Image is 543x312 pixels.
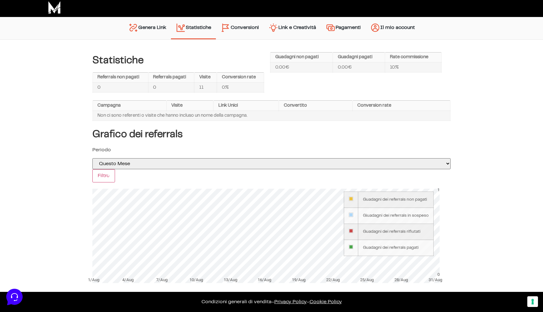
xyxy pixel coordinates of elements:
[268,23,278,33] img: creativity.svg
[10,78,49,83] span: Trova una risposta
[194,82,217,92] td: 11
[44,202,82,216] button: Messaggi
[148,82,195,92] td: 0
[249,277,280,283] div: 16/Aug
[128,23,138,33] img: generate-link.svg
[180,277,212,283] div: 10/Aug
[78,277,109,283] div: 1/Aug
[217,73,264,83] th: Conversion rate
[351,277,382,283] div: 25/Aug
[93,73,148,83] th: Referrals non pagati
[92,158,451,169] select: selected='selected'
[333,53,385,63] th: Guadagni pagati
[20,35,33,48] img: dark
[93,111,450,121] td: Non ci sono referenti o visite che hanno incluso un nome della campagna.
[30,35,43,48] img: dark
[274,299,307,304] a: Privacy Policy
[370,23,380,33] img: account.svg
[270,62,333,72] td: 0.00€
[92,55,264,66] h4: Statistiche
[176,23,186,33] img: stats.svg
[67,78,116,83] a: Apri Centro Assistenza
[385,277,417,283] div: 28/Aug
[123,17,420,39] nav: Menu principale
[82,202,121,216] button: Aiuto
[92,169,115,182] input: Filtro
[365,20,420,36] a: Il mio account
[317,277,348,283] div: 22/Aug
[353,101,450,111] th: Conversion rate
[10,25,53,30] span: Le tue conversazioni
[358,208,433,224] td: Giuadagni dei referrals in sospeso
[385,53,442,63] th: Rate commissione
[5,202,44,216] button: Home
[19,211,30,216] p: Home
[10,53,116,65] button: Inizia una conversazione
[93,101,167,111] th: Campagna
[112,277,144,283] div: 4/Aug
[279,101,353,111] th: Convertito
[92,129,451,140] h4: Grafico dei referrals
[146,277,178,283] div: 7/Aug
[358,192,433,208] td: Guadagni dei referrals non pagati
[201,299,271,304] a: Condizioni generali di vendita
[148,73,195,83] th: Referrals pagati
[358,240,433,256] td: Guadagni dei referrals pagati
[215,277,246,283] div: 13/Aug
[437,271,440,278] div: 0
[283,277,314,283] div: 19/Aug
[270,53,333,63] th: Guadagni non pagati
[420,277,451,283] div: 31/Aug
[41,57,93,62] span: Inizia una conversazione
[216,20,264,36] a: Conversioni
[527,296,538,307] button: Le tue preferenze relative al consenso per le tecnologie di tracciamento
[123,20,171,36] a: Genera Link
[221,23,231,33] img: conversion-2.svg
[171,20,216,35] a: Statistiche
[5,5,106,15] h2: Ciao da Marketers 👋
[167,101,214,111] th: Visite
[321,20,365,36] a: Pagamenti
[310,299,342,304] span: Cookie Policy
[217,82,264,92] td: 0%
[6,298,537,306] p: – –
[93,82,148,92] td: 0
[213,101,279,111] th: Link Unici
[54,211,71,216] p: Messaggi
[194,73,217,83] th: Visite
[385,62,442,72] td: 10%
[92,146,451,154] p: Periodo
[14,92,103,98] input: Cerca un articolo...
[97,211,106,216] p: Aiuto
[358,224,433,240] td: Guadagni dei referrals rifiutati
[10,35,23,48] img: dark
[437,187,440,193] div: 1
[326,23,336,33] img: payments.svg
[264,20,321,36] a: Link e Creatività
[5,287,24,306] iframe: Customerly Messenger Launcher
[333,62,385,72] td: 0.00€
